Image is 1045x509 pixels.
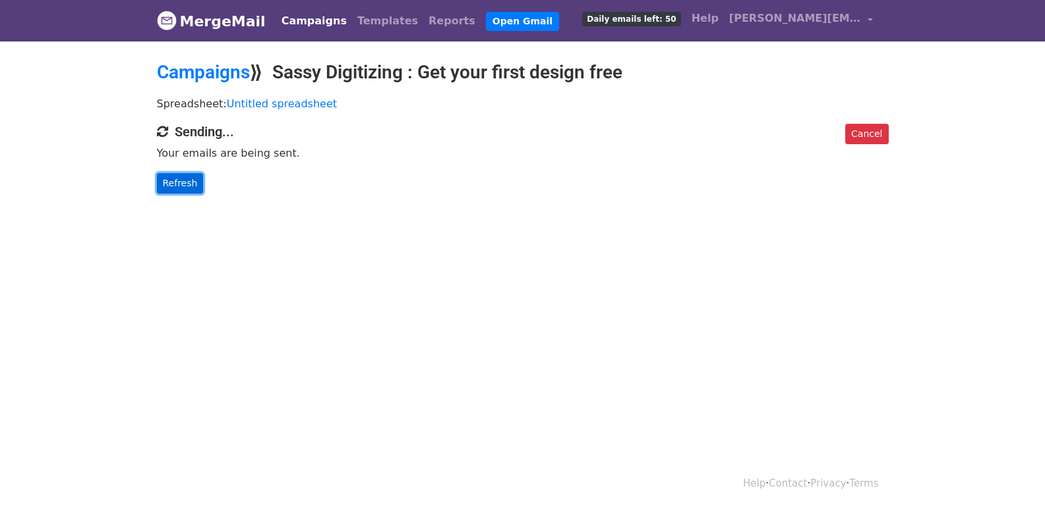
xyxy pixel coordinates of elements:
[729,11,861,26] span: [PERSON_NAME][EMAIL_ADDRESS][DOMAIN_NAME]
[157,124,889,140] h4: Sending...
[423,8,481,34] a: Reports
[769,477,807,489] a: Contact
[577,5,686,32] a: Daily emails left: 50
[157,61,889,84] h2: ⟫ Sassy Digitizing : Get your first design free
[157,173,204,194] a: Refresh
[849,477,878,489] a: Terms
[352,8,423,34] a: Templates
[157,11,177,30] img: MergeMail logo
[979,446,1045,509] iframe: Chat Widget
[845,124,888,144] a: Cancel
[486,12,559,31] a: Open Gmail
[686,5,724,32] a: Help
[157,146,889,160] p: Your emails are being sent.
[810,477,846,489] a: Privacy
[582,12,680,26] span: Daily emails left: 50
[157,7,266,35] a: MergeMail
[724,5,878,36] a: [PERSON_NAME][EMAIL_ADDRESS][DOMAIN_NAME]
[276,8,352,34] a: Campaigns
[743,477,765,489] a: Help
[157,97,889,111] p: Spreadsheet:
[157,61,250,83] a: Campaigns
[227,97,337,110] a: Untitled spreadsheet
